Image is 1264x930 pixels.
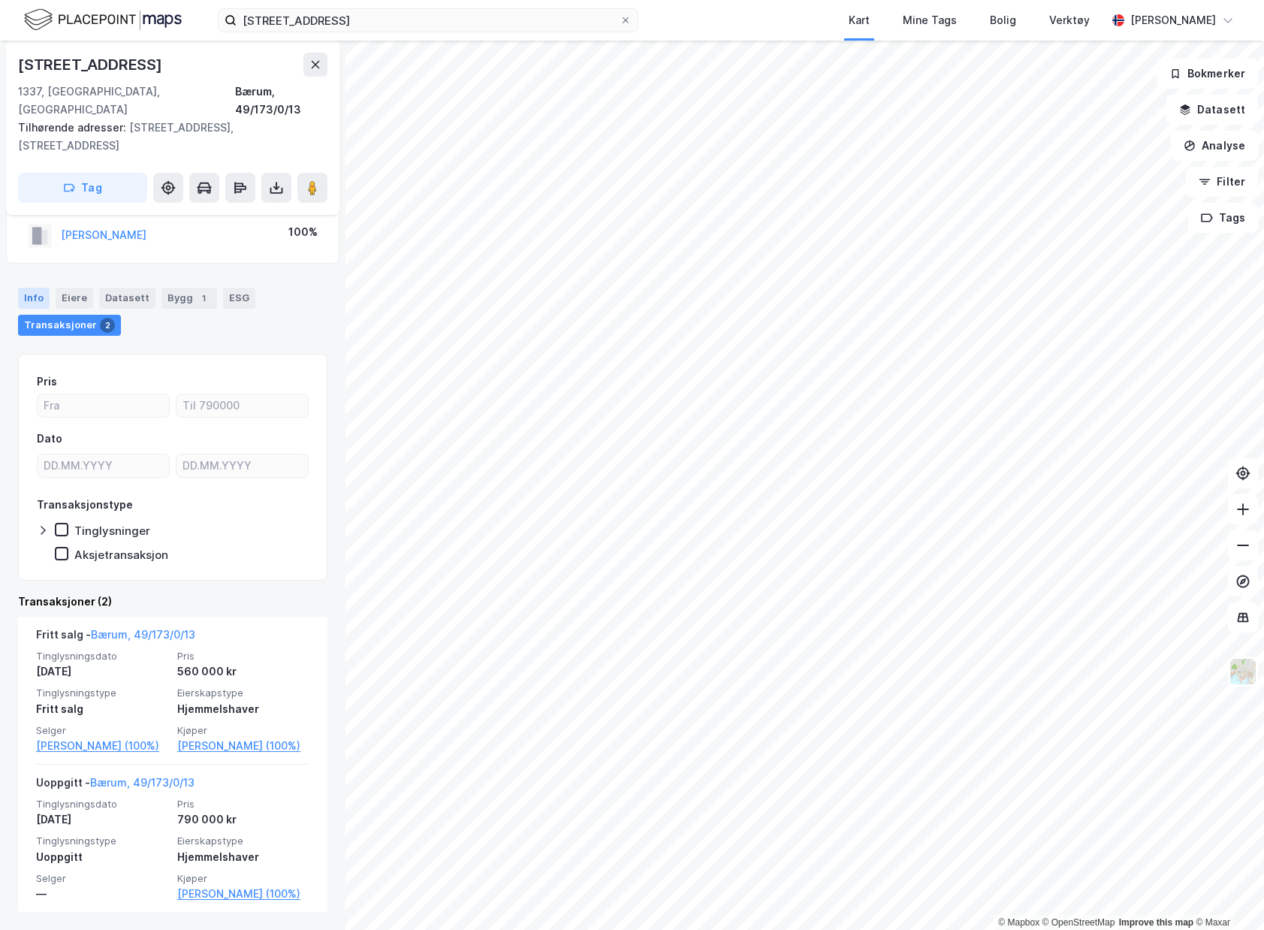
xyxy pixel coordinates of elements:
span: Tinglysningsdato [36,650,168,663]
div: [STREET_ADDRESS] [18,53,165,77]
div: 1 [196,291,211,306]
a: Improve this map [1119,917,1193,928]
div: [STREET_ADDRESS], [STREET_ADDRESS] [18,119,315,155]
button: Filter [1186,167,1258,197]
div: Verktøy [1049,11,1090,29]
div: Eiere [56,288,93,309]
button: Tags [1188,203,1258,233]
input: DD.MM.YYYY [38,454,169,477]
div: [DATE] [36,811,168,829]
div: Kart [849,11,870,29]
div: Mine Tags [903,11,957,29]
a: Bærum, 49/173/0/13 [91,628,195,641]
span: Tinglysningsdato [36,798,168,811]
div: Transaksjonstype [37,496,133,514]
div: Kontrollprogram for chat [1189,858,1264,930]
span: Eierskapstype [177,687,309,699]
button: Analyse [1171,131,1258,161]
span: Selger [36,872,168,885]
div: Uoppgitt - [36,774,195,798]
button: Tag [18,173,147,203]
div: Uoppgitt [36,848,168,866]
span: Eierskapstype [177,835,309,847]
div: Datasett [99,288,155,309]
a: [PERSON_NAME] (100%) [177,737,309,755]
div: Hjemmelshaver [177,848,309,866]
div: Fritt salg [36,700,168,718]
span: Kjøper [177,872,309,885]
a: Mapbox [998,917,1039,928]
div: Hjemmelshaver [177,700,309,718]
span: Tilhørende adresser: [18,121,129,134]
span: Kjøper [177,724,309,737]
div: Pris [37,373,57,391]
input: Søk på adresse, matrikkel, gårdeiere, leietakere eller personer [237,9,620,32]
iframe: Chat Widget [1189,858,1264,930]
div: ESG [223,288,255,309]
div: Tinglysninger [74,524,150,538]
a: OpenStreetMap [1042,917,1115,928]
div: Dato [37,430,62,448]
div: Fritt salg - [36,626,195,650]
div: Transaksjoner (2) [18,593,327,611]
button: Bokmerker [1157,59,1258,89]
span: Tinglysningstype [36,687,168,699]
div: — [36,885,168,903]
div: 100% [288,223,318,241]
div: Transaksjoner [18,315,121,336]
span: Pris [177,798,309,811]
span: Tinglysningstype [36,835,168,847]
a: [PERSON_NAME] (100%) [36,737,168,755]
img: logo.f888ab2527a4732fd821a326f86c7f29.svg [24,7,182,33]
div: [PERSON_NAME] [1130,11,1216,29]
a: Bærum, 49/173/0/13 [90,776,195,789]
div: Bærum, 49/173/0/13 [235,83,327,119]
div: Aksjetransaksjon [74,548,168,562]
div: Info [18,288,50,309]
input: Til 790000 [176,394,308,417]
span: Pris [177,650,309,663]
div: Bolig [990,11,1016,29]
div: [DATE] [36,663,168,681]
button: Datasett [1166,95,1258,125]
span: Selger [36,724,168,737]
input: DD.MM.YYYY [176,454,308,477]
div: 560 000 kr [177,663,309,681]
img: Z [1229,657,1257,686]
div: 2 [100,318,115,333]
input: Fra [38,394,169,417]
div: 790 000 kr [177,811,309,829]
div: Bygg [161,288,217,309]
div: 1337, [GEOGRAPHIC_DATA], [GEOGRAPHIC_DATA] [18,83,235,119]
a: [PERSON_NAME] (100%) [177,885,309,903]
